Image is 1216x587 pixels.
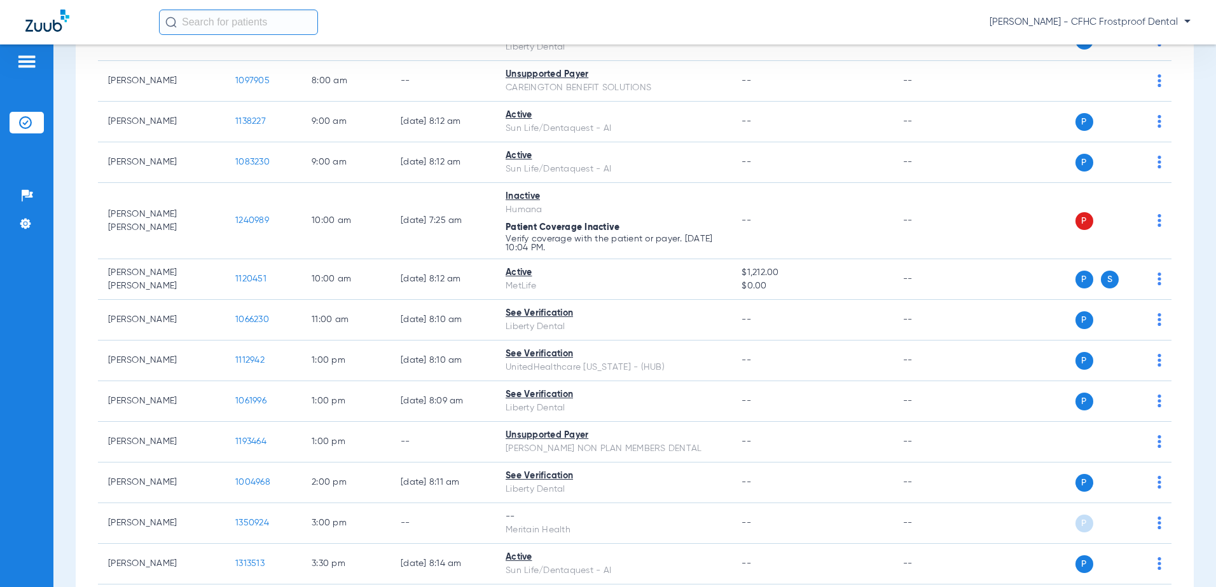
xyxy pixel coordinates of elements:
[506,320,721,334] div: Liberty Dental
[301,183,390,259] td: 10:00 AM
[235,518,269,527] span: 1350924
[1075,271,1093,288] span: P
[1075,393,1093,410] span: P
[742,559,751,568] span: --
[98,422,225,462] td: [PERSON_NAME]
[506,109,721,122] div: Active
[1157,74,1161,87] img: group-dot-blue.svg
[1075,154,1093,172] span: P
[235,216,269,225] span: 1240989
[893,462,979,503] td: --
[893,142,979,183] td: --
[98,102,225,142] td: [PERSON_NAME]
[301,61,390,102] td: 8:00 AM
[301,544,390,584] td: 3:30 PM
[1157,313,1161,326] img: group-dot-blue.svg
[390,422,495,462] td: --
[235,117,266,126] span: 1138227
[390,544,495,584] td: [DATE] 8:14 AM
[235,559,265,568] span: 1313513
[506,469,721,483] div: See Verification
[235,437,266,446] span: 1193464
[893,102,979,142] td: --
[235,158,270,166] span: 1083230
[17,54,37,69] img: hamburger-icon
[893,381,979,422] td: --
[98,300,225,341] td: [PERSON_NAME]
[742,315,751,324] span: --
[390,503,495,544] td: --
[742,158,751,166] span: --
[390,341,495,381] td: [DATE] 8:10 AM
[506,347,721,361] div: See Verification
[893,259,979,300] td: --
[1152,526,1216,587] iframe: Chat Widget
[506,307,721,320] div: See Verification
[301,462,390,503] td: 2:00 PM
[1075,311,1093,329] span: P
[506,510,721,523] div: --
[98,462,225,503] td: [PERSON_NAME]
[742,518,751,527] span: --
[301,422,390,462] td: 1:00 PM
[1157,395,1161,407] img: group-dot-blue.svg
[1157,156,1161,168] img: group-dot-blue.svg
[506,361,721,374] div: UnitedHealthcare [US_STATE] - (HUB)
[301,381,390,422] td: 1:00 PM
[893,183,979,259] td: --
[159,10,318,35] input: Search for patients
[235,274,266,283] span: 1120451
[506,68,721,81] div: Unsupported Payer
[1157,476,1161,489] img: group-dot-blue.svg
[506,388,721,401] div: See Verification
[506,163,721,176] div: Sun Life/Dentaquest - AI
[742,76,751,85] span: --
[301,503,390,544] td: 3:00 PM
[506,523,721,537] div: Meritain Health
[506,149,721,163] div: Active
[742,216,751,225] span: --
[390,61,495,102] td: --
[506,81,721,95] div: CAREINGTON BENEFIT SOLUTIONS
[742,437,751,446] span: --
[742,396,751,405] span: --
[893,341,979,381] td: --
[742,478,751,487] span: --
[1101,271,1119,288] span: S
[301,300,390,341] td: 11:00 AM
[1157,516,1161,529] img: group-dot-blue.svg
[506,223,619,232] span: Patient Coverage Inactive
[506,483,721,496] div: Liberty Dental
[98,259,225,300] td: [PERSON_NAME] [PERSON_NAME]
[1075,212,1093,230] span: P
[506,266,721,280] div: Active
[742,266,882,280] span: $1,212.00
[98,183,225,259] td: [PERSON_NAME] [PERSON_NAME]
[98,503,225,544] td: [PERSON_NAME]
[1075,113,1093,131] span: P
[390,381,495,422] td: [DATE] 8:09 AM
[506,122,721,135] div: Sun Life/Dentaquest - AI
[390,462,495,503] td: [DATE] 8:11 AM
[235,478,270,487] span: 1004968
[506,234,721,252] p: Verify coverage with the patient or payer. [DATE] 10:04 PM.
[165,17,177,28] img: Search Icon
[506,429,721,442] div: Unsupported Payer
[893,61,979,102] td: --
[506,551,721,564] div: Active
[506,401,721,415] div: Liberty Dental
[98,381,225,422] td: [PERSON_NAME]
[390,300,495,341] td: [DATE] 8:10 AM
[1075,474,1093,492] span: P
[990,16,1191,29] span: [PERSON_NAME] - CFHC Frostproof Dental
[98,341,225,381] td: [PERSON_NAME]
[1157,354,1161,367] img: group-dot-blue.svg
[235,315,269,324] span: 1066230
[301,259,390,300] td: 10:00 AM
[98,544,225,584] td: [PERSON_NAME]
[1075,555,1093,573] span: P
[25,10,69,32] img: Zuub Logo
[1157,214,1161,227] img: group-dot-blue.svg
[742,117,751,126] span: --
